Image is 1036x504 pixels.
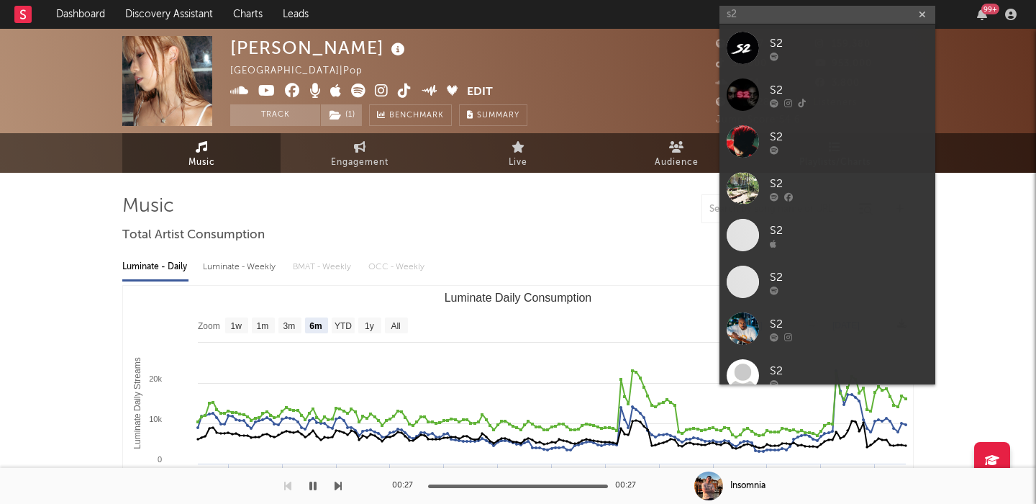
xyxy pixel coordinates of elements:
text: 1m [257,321,269,331]
div: [PERSON_NAME] [230,36,409,60]
a: Audience [597,133,755,173]
div: S2 [770,175,928,192]
text: 1y [365,321,374,331]
a: Music [122,133,281,173]
span: Music [188,154,215,171]
span: Total Artist Consumption [122,227,265,244]
div: 99 + [981,4,999,14]
span: 36,000 [716,59,767,68]
span: 315,228 Monthly Listeners [716,98,858,107]
div: [GEOGRAPHIC_DATA] | Pop [230,63,379,80]
a: S2 [719,165,935,212]
div: S2 [770,269,928,286]
a: Live [439,133,597,173]
text: 6m [309,321,322,331]
span: Benchmark [389,107,444,125]
span: 97,127 [716,40,764,49]
div: 00:27 [615,477,644,495]
div: S2 [770,128,928,145]
text: 3m [283,321,296,331]
div: S2 [770,35,928,52]
span: Live [509,154,527,171]
a: S2 [719,212,935,258]
button: (1) [321,104,362,126]
div: Luminate - Weekly [203,255,278,279]
input: Search by song name or URL [702,204,854,215]
text: YTD [335,321,352,331]
button: Track [230,104,320,126]
input: Search for artists [719,6,935,24]
a: S2 [719,258,935,305]
span: Audience [655,154,699,171]
a: S2 [719,71,935,118]
button: Edit [467,84,493,102]
span: Engagement [331,154,388,171]
div: Luminate - Daily [122,255,188,279]
button: 99+ [977,9,987,20]
a: S2 [719,24,935,71]
span: Jump Score: 54.6 [716,115,801,125]
text: Luminate Daily Consumption [445,292,592,304]
span: 8,234 [716,78,760,88]
span: ( 1 ) [320,104,363,126]
div: S2 [770,222,928,239]
div: S2 [770,81,928,99]
a: S2 [719,305,935,352]
div: 00:27 [392,477,421,495]
div: S2 [770,315,928,333]
a: S2 [719,118,935,165]
text: All [391,321,400,331]
button: Summary [459,104,527,126]
a: Benchmark [369,104,452,126]
a: Engagement [281,133,439,173]
a: S2 [719,352,935,399]
div: S2 [770,362,928,379]
div: Insomnia [730,480,765,492]
span: Summary [477,112,519,120]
